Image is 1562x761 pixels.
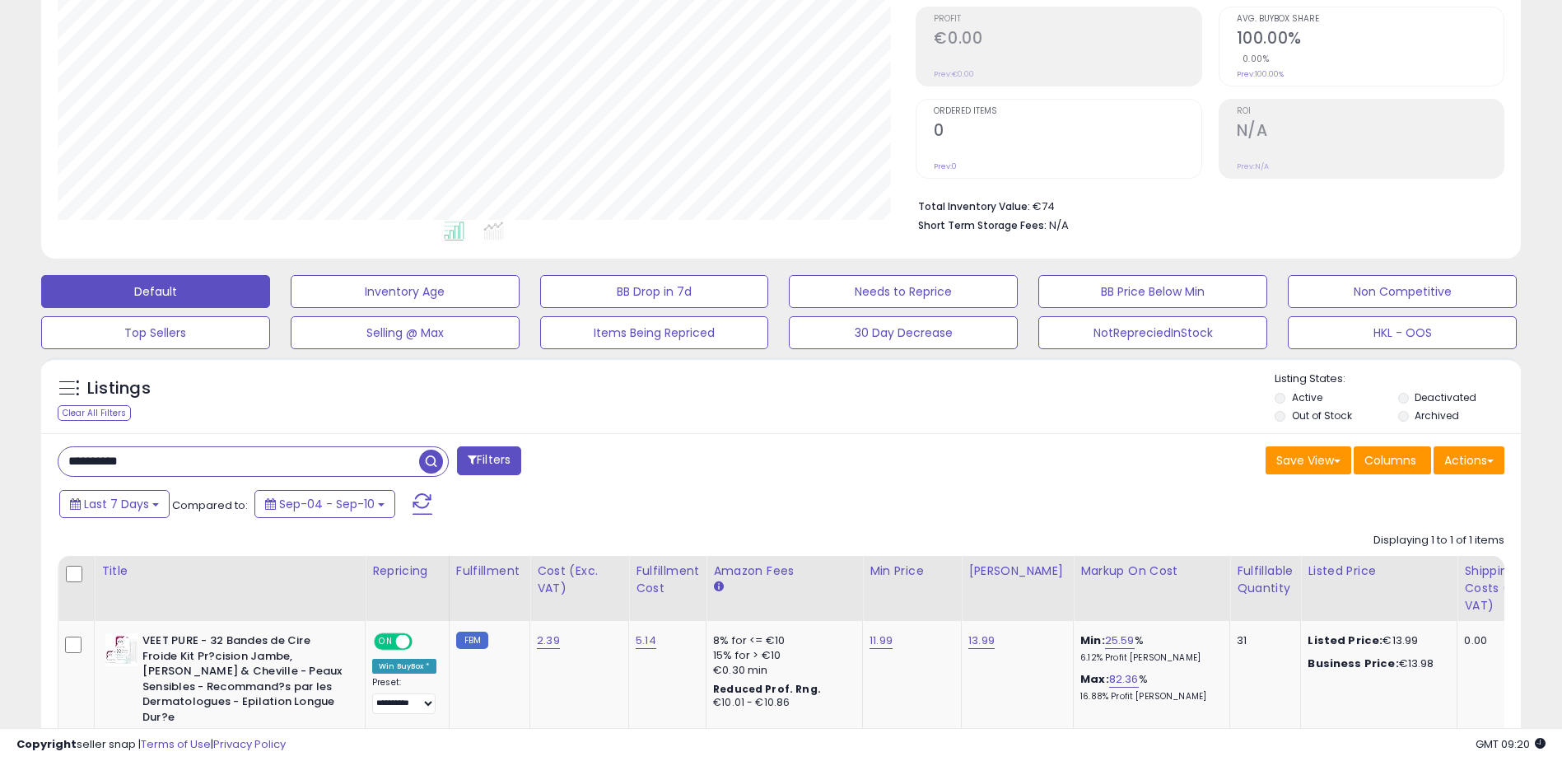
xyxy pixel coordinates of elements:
div: Fulfillment [456,563,523,580]
small: FBM [456,632,488,649]
div: 15% for > €10 [713,648,850,663]
div: % [1080,633,1217,664]
a: 11.99 [870,633,893,649]
span: Avg. Buybox Share [1237,15,1504,24]
h2: €0.00 [934,29,1201,51]
img: 41TmVYUStIL._SL40_.jpg [105,633,138,666]
p: 6.12% Profit [PERSON_NAME] [1080,652,1217,664]
div: Clear All Filters [58,405,131,421]
span: ROI [1237,107,1504,116]
button: NotRepreciedInStock [1038,316,1267,349]
small: Prev: 100.00% [1237,69,1284,79]
div: €13.98 [1308,656,1444,671]
label: Deactivated [1415,390,1476,404]
button: Needs to Reprice [789,275,1018,308]
strong: Copyright [16,736,77,752]
a: 5.14 [636,633,656,649]
div: €10.01 - €10.86 [713,696,850,710]
div: Win BuyBox * [372,659,436,674]
h2: 0 [934,121,1201,143]
b: Max: [1080,671,1109,687]
span: Last 7 Days [84,496,149,512]
b: Min: [1080,633,1105,648]
div: 31 [1237,633,1288,648]
button: 30 Day Decrease [789,316,1018,349]
span: N/A [1049,217,1069,233]
small: Prev: N/A [1237,161,1269,171]
span: Ordered Items [934,107,1201,116]
div: Repricing [372,563,442,580]
div: Listed Price [1308,563,1450,580]
p: Listing States: [1275,371,1521,387]
div: Shipping Costs (Exc. VAT) [1464,563,1549,614]
button: Non Competitive [1288,275,1517,308]
div: % [1080,672,1217,703]
button: BB Price Below Min [1038,275,1267,308]
button: Sep-04 - Sep-10 [254,490,395,518]
button: HKL - OOS [1288,316,1517,349]
span: Sep-04 - Sep-10 [279,496,375,512]
div: Amazon Fees [713,563,856,580]
span: OFF [410,635,436,649]
div: Fulfillable Quantity [1237,563,1294,597]
b: Listed Price: [1308,633,1382,648]
small: Prev: €0.00 [934,69,974,79]
div: Min Price [870,563,954,580]
button: Actions [1434,446,1504,474]
span: Columns [1364,452,1416,469]
button: Filters [457,446,521,475]
div: €13.99 [1308,633,1444,648]
div: seller snap | | [16,737,286,753]
button: Save View [1266,446,1351,474]
a: Privacy Policy [213,736,286,752]
span: ON [375,635,396,649]
a: 13.99 [968,633,995,649]
label: Archived [1415,409,1459,423]
div: [PERSON_NAME] [968,563,1066,580]
b: VEET PURE - 32 Bandes de Cire Froide Kit Pr?cision Jambe, [PERSON_NAME] & Cheville - Peaux Sensib... [142,633,343,729]
b: Business Price: [1308,656,1398,671]
span: 2025-09-18 09:20 GMT [1476,736,1546,752]
h2: N/A [1237,121,1504,143]
a: 25.59 [1105,633,1135,649]
b: Reduced Prof. Rng. [713,682,821,696]
button: Last 7 Days [59,490,170,518]
small: Amazon Fees. [713,580,723,595]
b: Total Inventory Value: [918,199,1030,213]
div: 8% for <= €10 [713,633,850,648]
h5: Listings [87,377,151,400]
span: Profit [934,15,1201,24]
h2: 100.00% [1237,29,1504,51]
button: Selling @ Max [291,316,520,349]
li: €74 [918,195,1492,215]
small: 0.00% [1237,53,1270,65]
button: Top Sellers [41,316,270,349]
p: 16.88% Profit [PERSON_NAME] [1080,691,1217,703]
button: Default [41,275,270,308]
a: 2.39 [537,633,560,649]
label: Active [1292,390,1322,404]
th: The percentage added to the cost of goods (COGS) that forms the calculator for Min & Max prices. [1074,556,1230,621]
button: BB Drop in 7d [540,275,769,308]
button: Items Being Repriced [540,316,769,349]
a: 82.36 [1109,671,1139,688]
div: €0.30 min [713,663,850,678]
div: 0.00 [1464,633,1543,648]
div: Fulfillment Cost [636,563,699,597]
div: Displaying 1 to 1 of 1 items [1373,533,1504,549]
label: Out of Stock [1292,409,1352,423]
div: Title [101,563,358,580]
div: Cost (Exc. VAT) [537,563,622,597]
div: Markup on Cost [1080,563,1223,580]
small: Prev: 0 [934,161,957,171]
a: Terms of Use [141,736,211,752]
b: Short Term Storage Fees: [918,218,1047,232]
button: Columns [1354,446,1431,474]
div: Preset: [372,677,436,714]
span: Compared to: [172,497,248,513]
button: Inventory Age [291,275,520,308]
